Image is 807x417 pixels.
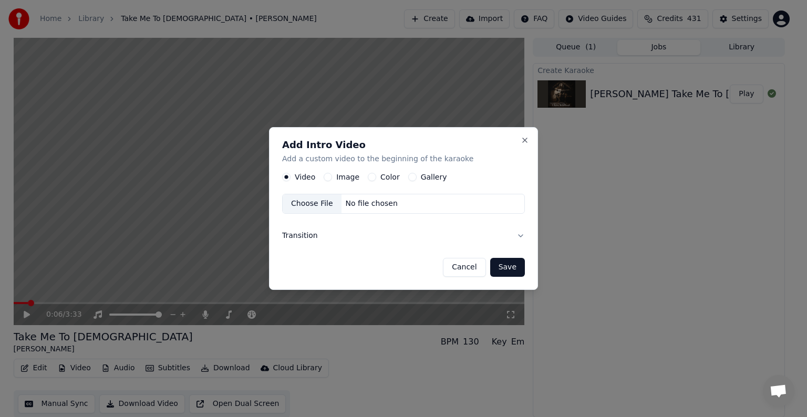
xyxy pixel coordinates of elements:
[282,222,525,249] button: Transition
[283,194,342,213] div: Choose File
[282,154,525,164] p: Add a custom video to the beginning of the karaoke
[336,173,359,181] label: Image
[342,199,402,209] div: No file chosen
[421,173,447,181] label: Gallery
[282,140,525,150] h2: Add Intro Video
[490,258,525,277] button: Save
[295,173,315,181] label: Video
[380,173,400,181] label: Color
[443,258,485,277] button: Cancel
